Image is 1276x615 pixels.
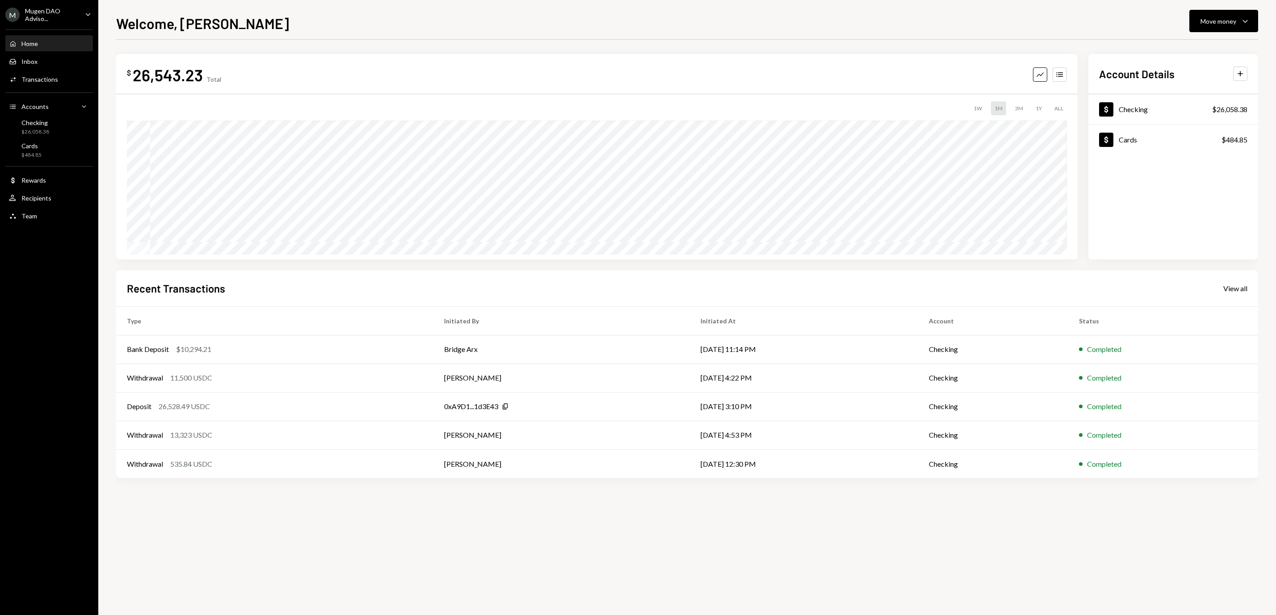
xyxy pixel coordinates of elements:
a: Recipients [5,190,93,206]
div: Mugen DAO Adviso... [25,7,78,22]
div: 1Y [1032,101,1045,115]
a: Team [5,208,93,224]
div: View all [1223,284,1247,293]
div: Completed [1087,430,1121,440]
a: Home [5,35,93,51]
div: ALL [1051,101,1067,115]
h1: Welcome, [PERSON_NAME] [116,14,289,32]
div: Completed [1087,372,1121,383]
a: Accounts [5,98,93,114]
div: Rewards [21,176,46,184]
h2: Recent Transactions [127,281,225,296]
div: Transactions [21,75,58,83]
th: Initiated By [433,306,690,335]
a: Rewards [5,172,93,188]
th: Status [1068,306,1258,335]
td: Checking [918,421,1068,449]
th: Account [918,306,1068,335]
div: $26,058.38 [21,128,49,136]
div: Team [21,212,37,220]
div: Withdrawal [127,459,163,469]
td: Bridge Arx [433,335,690,364]
div: 1W [970,101,986,115]
a: View all [1223,283,1247,293]
button: Move money [1189,10,1258,32]
div: Accounts [21,103,49,110]
a: Checking$26,058.38 [1088,94,1258,124]
div: $484.85 [21,151,42,159]
div: Withdrawal [127,430,163,440]
div: Cards [1119,135,1137,144]
div: Total [206,75,221,83]
div: Bank Deposit [127,344,169,355]
div: Recipients [21,194,51,202]
div: $484.85 [1221,134,1247,145]
div: M [5,8,20,22]
div: Checking [1119,105,1148,113]
div: 535.84 USDC [170,459,212,469]
div: Move money [1200,17,1236,26]
div: 26,543.23 [133,65,203,85]
div: 13,323 USDC [170,430,212,440]
td: [DATE] 4:22 PM [690,364,918,392]
div: Completed [1087,401,1121,412]
a: Checking$26,058.38 [5,116,93,138]
td: [DATE] 4:53 PM [690,421,918,449]
td: [PERSON_NAME] [433,364,690,392]
td: [DATE] 11:14 PM [690,335,918,364]
td: Checking [918,449,1068,478]
a: Cards$484.85 [1088,125,1258,155]
td: [DATE] 3:10 PM [690,392,918,421]
td: Checking [918,335,1068,364]
a: Inbox [5,53,93,69]
div: Completed [1087,344,1121,355]
div: $10,294.21 [176,344,211,355]
th: Type [116,306,433,335]
div: 11,500 USDC [170,372,212,383]
a: Transactions [5,71,93,87]
div: 3M [1012,101,1027,115]
div: 0xA9D1...1d3E43 [444,401,498,412]
div: Inbox [21,58,38,65]
div: Checking [21,119,49,126]
div: Cards [21,142,42,150]
h2: Account Details [1099,67,1175,81]
td: Checking [918,392,1068,421]
div: 1M [991,101,1006,115]
td: Checking [918,364,1068,392]
div: $26,058.38 [1212,104,1247,115]
td: [DATE] 12:30 PM [690,449,918,478]
div: Home [21,40,38,47]
th: Initiated At [690,306,918,335]
div: Withdrawal [127,372,163,383]
div: Completed [1087,459,1121,469]
td: [PERSON_NAME] [433,421,690,449]
td: [PERSON_NAME] [433,449,690,478]
div: 26,528.49 USDC [159,401,210,412]
div: Deposit [127,401,151,412]
a: Cards$484.85 [5,139,93,161]
div: $ [127,68,131,77]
